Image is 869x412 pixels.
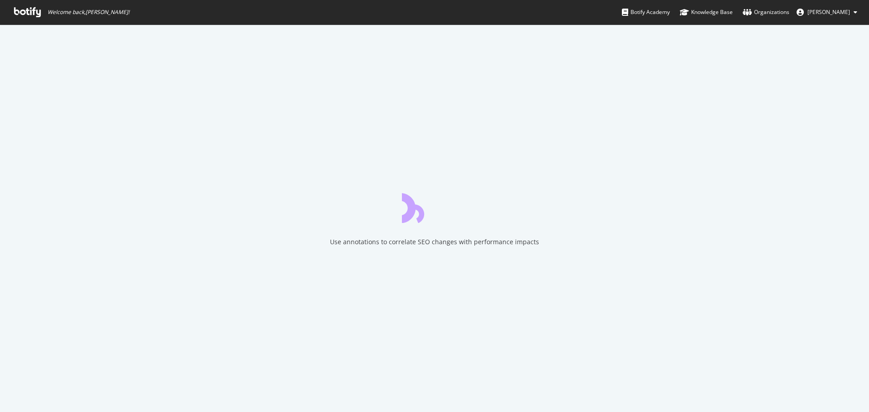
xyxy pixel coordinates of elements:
[330,237,539,246] div: Use annotations to correlate SEO changes with performance impacts
[807,8,850,16] span: Olivier Job
[789,5,864,19] button: [PERSON_NAME]
[402,190,467,223] div: animation
[622,8,670,17] div: Botify Academy
[48,9,129,16] span: Welcome back, [PERSON_NAME] !
[680,8,733,17] div: Knowledge Base
[743,8,789,17] div: Organizations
